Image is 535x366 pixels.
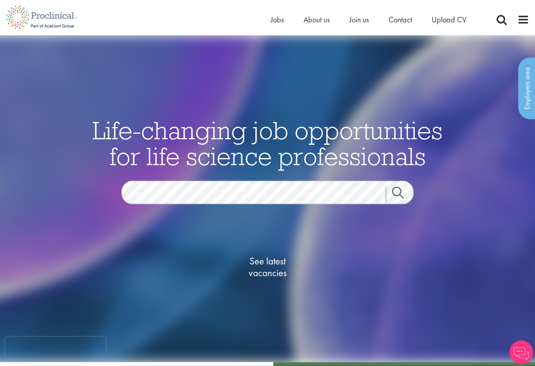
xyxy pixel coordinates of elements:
a: Join us [349,15,369,25]
a: Job search submit button [386,187,419,202]
a: Contact [389,15,412,25]
span: Life-changing job opportunities for life science professionals [92,115,443,172]
img: Chatbot [510,341,533,364]
a: Upload CV [432,15,466,25]
a: Jobs [271,15,284,25]
a: About us [304,15,330,25]
iframe: reCAPTCHA [5,337,106,361]
span: See latest vacancies [228,255,307,279]
a: See latestvacancies [228,224,307,310]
